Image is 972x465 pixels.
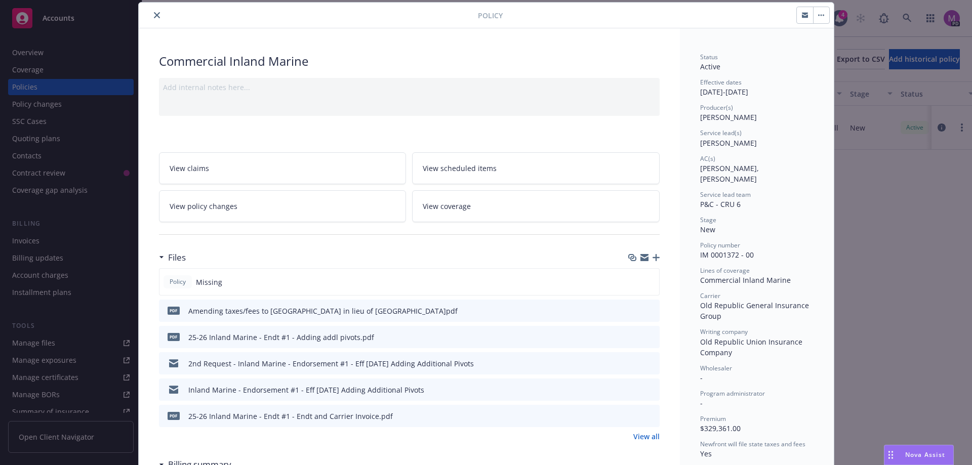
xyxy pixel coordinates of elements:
[700,398,703,408] span: -
[700,163,761,184] span: [PERSON_NAME], [PERSON_NAME]
[700,250,754,260] span: IM 0001372 - 00
[646,385,656,395] button: preview file
[884,445,954,465] button: Nova Assist
[170,163,209,174] span: View claims
[700,389,765,398] span: Program administrator
[646,332,656,343] button: preview file
[700,190,751,199] span: Service lead team
[159,251,186,264] div: Files
[700,216,716,224] span: Stage
[700,62,720,71] span: Active
[700,291,720,300] span: Carrier
[884,445,897,464] div: Drag to move
[700,301,811,321] span: Old Republic General Insurance Group
[163,82,656,93] div: Add internal notes here...
[700,129,742,137] span: Service lead(s)
[168,251,186,264] h3: Files
[188,411,393,421] div: 25-26 Inland Marine - Endt #1 - Endt and Carrier Invoice.pdf
[478,10,503,21] span: Policy
[168,277,188,286] span: Policy
[159,152,407,184] a: View claims
[700,440,805,448] span: Newfront will file state taxes and fees
[630,411,638,421] button: download file
[700,449,712,458] span: Yes
[630,332,638,343] button: download file
[700,241,740,249] span: Policy number
[168,307,180,314] span: pdf
[188,306,458,316] div: Amending taxes/fees to [GEOGRAPHIC_DATA] in lieu of [GEOGRAPHIC_DATA]pdf
[423,163,497,174] span: View scheduled items
[700,414,726,423] span: Premium
[170,201,237,212] span: View policy changes
[700,78,742,87] span: Effective dates
[700,78,814,97] div: [DATE] - [DATE]
[630,306,638,316] button: download file
[630,385,638,395] button: download file
[700,266,750,275] span: Lines of coverage
[700,199,741,209] span: P&C - CRU 6
[151,9,163,21] button: close
[700,53,718,61] span: Status
[168,333,180,341] span: pdf
[412,190,660,222] a: View coverage
[412,152,660,184] a: View scheduled items
[188,358,474,369] div: 2nd Request - Inland Marine - Endorsement #1 - Eff [DATE] Adding Additional Pivots
[159,190,407,222] a: View policy changes
[646,306,656,316] button: preview file
[646,358,656,369] button: preview file
[700,373,703,383] span: -
[700,364,732,372] span: Wholesaler
[700,225,715,234] span: New
[633,431,660,442] a: View all
[188,385,424,395] div: Inland Marine - Endorsement #1 - Eff [DATE] Adding Additional Pivots
[905,450,945,459] span: Nova Assist
[700,275,791,285] span: Commercial Inland Marine
[700,327,748,336] span: Writing company
[700,112,757,122] span: [PERSON_NAME]
[700,138,757,148] span: [PERSON_NAME]
[196,277,222,287] span: Missing
[188,332,374,343] div: 25-26 Inland Marine - Endt #1 - Adding addl pivots.pdf
[700,337,804,357] span: Old Republic Union Insurance Company
[700,103,733,112] span: Producer(s)
[630,358,638,369] button: download file
[168,412,180,419] span: pdf
[423,201,471,212] span: View coverage
[159,53,660,70] div: Commercial Inland Marine
[700,424,741,433] span: $329,361.00
[646,411,656,421] button: preview file
[700,154,715,163] span: AC(s)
